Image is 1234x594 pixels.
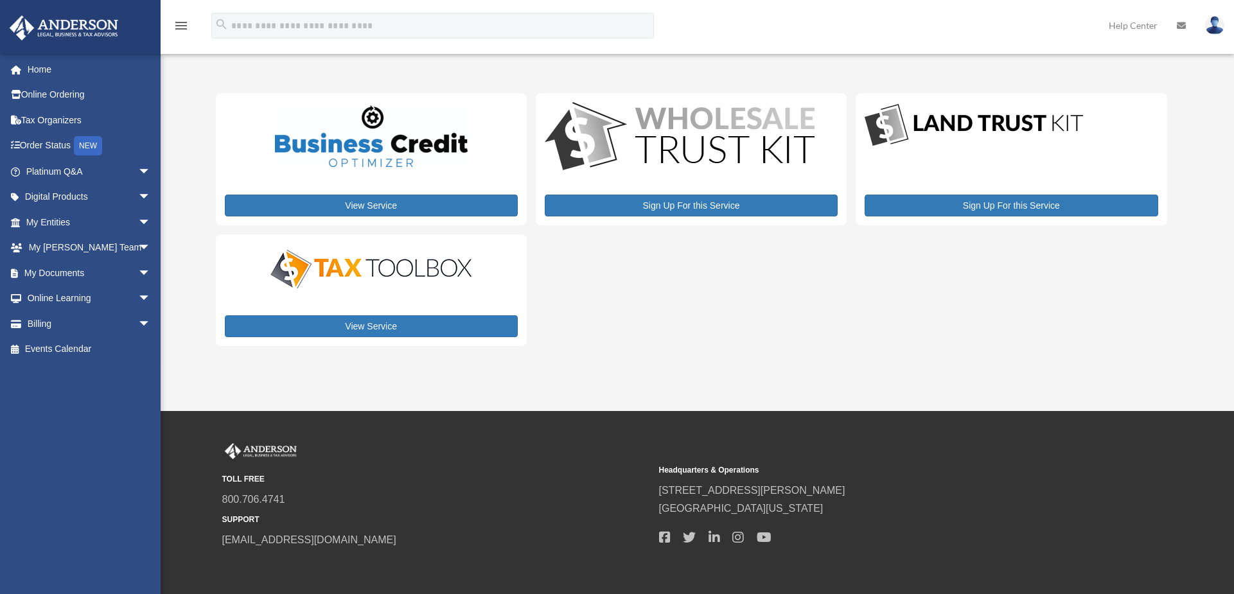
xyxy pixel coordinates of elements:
span: arrow_drop_down [138,311,164,337]
a: Digital Productsarrow_drop_down [9,184,164,210]
a: My Entitiesarrow_drop_down [9,209,170,235]
img: LandTrust_lgo-1.jpg [865,102,1083,149]
a: Platinum Q&Aarrow_drop_down [9,159,170,184]
span: arrow_drop_down [138,184,164,211]
img: WS-Trust-Kit-lgo-1.jpg [545,102,815,173]
a: Events Calendar [9,336,170,362]
a: [EMAIL_ADDRESS][DOMAIN_NAME] [222,534,396,545]
img: Anderson Advisors Platinum Portal [222,443,299,460]
img: Anderson Advisors Platinum Portal [6,15,122,40]
span: arrow_drop_down [138,235,164,261]
a: menu [173,22,189,33]
a: My Documentsarrow_drop_down [9,260,170,286]
span: arrow_drop_down [138,159,164,185]
i: search [215,17,229,31]
small: Headquarters & Operations [659,464,1087,477]
a: 800.706.4741 [222,494,285,505]
a: Sign Up For this Service [545,195,838,216]
img: User Pic [1205,16,1224,35]
a: [STREET_ADDRESS][PERSON_NAME] [659,485,845,496]
a: My [PERSON_NAME] Teamarrow_drop_down [9,235,170,261]
a: Tax Organizers [9,107,170,133]
a: Sign Up For this Service [865,195,1158,216]
a: Home [9,57,170,82]
span: arrow_drop_down [138,286,164,312]
a: Online Ordering [9,82,170,108]
a: [GEOGRAPHIC_DATA][US_STATE] [659,503,824,514]
i: menu [173,18,189,33]
div: NEW [74,136,102,155]
a: View Service [225,195,518,216]
small: SUPPORT [222,513,650,527]
a: Order StatusNEW [9,133,170,159]
span: arrow_drop_down [138,260,164,286]
a: Billingarrow_drop_down [9,311,170,336]
a: View Service [225,315,518,337]
small: TOLL FREE [222,473,650,486]
span: arrow_drop_down [138,209,164,236]
a: Online Learningarrow_drop_down [9,286,170,311]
